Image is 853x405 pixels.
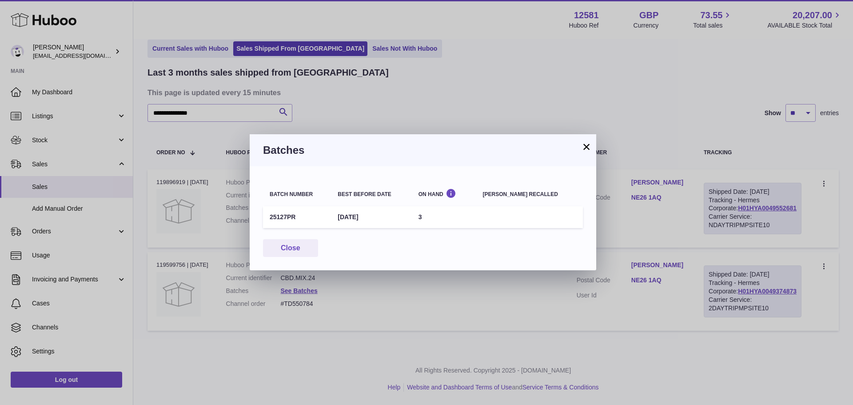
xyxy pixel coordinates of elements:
div: On Hand [419,188,470,197]
td: 25127PR [263,206,331,228]
button: Close [263,239,318,257]
button: × [581,141,592,152]
td: 3 [412,206,476,228]
div: Batch number [270,192,324,197]
h3: Batches [263,143,583,157]
td: [DATE] [331,206,411,228]
div: Best before date [338,192,405,197]
div: [PERSON_NAME] recalled [483,192,576,197]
